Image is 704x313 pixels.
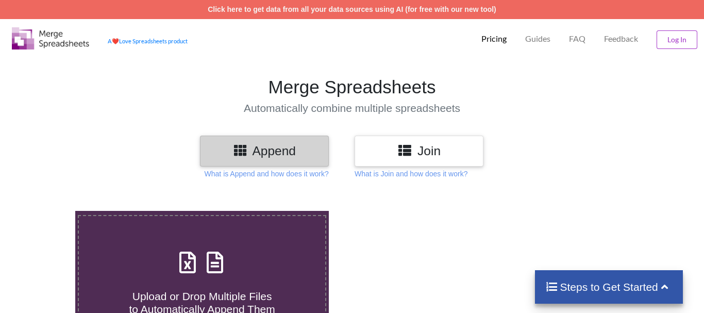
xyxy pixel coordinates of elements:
[481,34,507,44] p: Pricing
[12,27,89,50] img: Logo.png
[108,38,188,44] a: AheartLove Spreadsheets product
[604,35,638,43] span: Feedback
[525,34,550,44] p: Guides
[545,281,673,293] h4: Steps to Get Started
[208,5,496,13] a: Click here to get data from all your data sources using AI (for free with our new tool)
[205,169,329,179] p: What is Append and how does it work?
[208,143,321,158] h3: Append
[657,30,697,49] button: Log In
[112,38,119,44] span: heart
[569,34,585,44] p: FAQ
[362,143,476,158] h3: Join
[355,169,467,179] p: What is Join and how does it work?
